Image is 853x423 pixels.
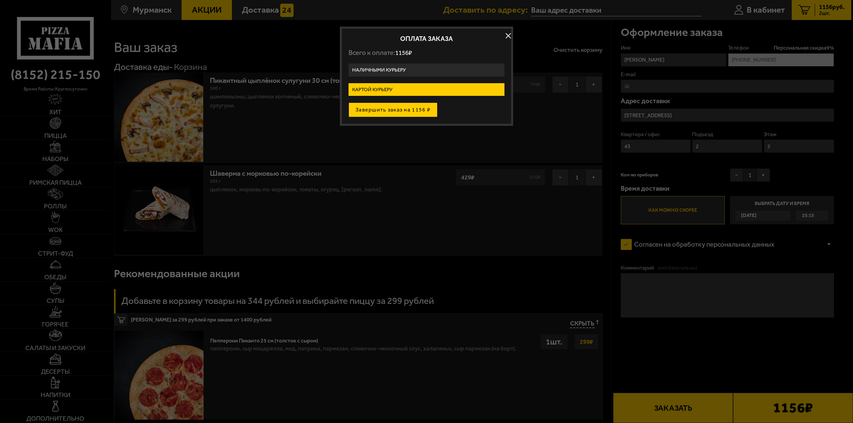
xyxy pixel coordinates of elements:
[349,103,437,117] button: Завершить заказ на 1156 ₽
[349,64,504,77] label: Наличными курьеру
[349,83,504,96] label: Картой курьеру
[349,49,504,57] p: Всего к оплате:
[395,49,412,57] span: 1156 ₽
[349,35,504,42] h2: Оплата заказа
